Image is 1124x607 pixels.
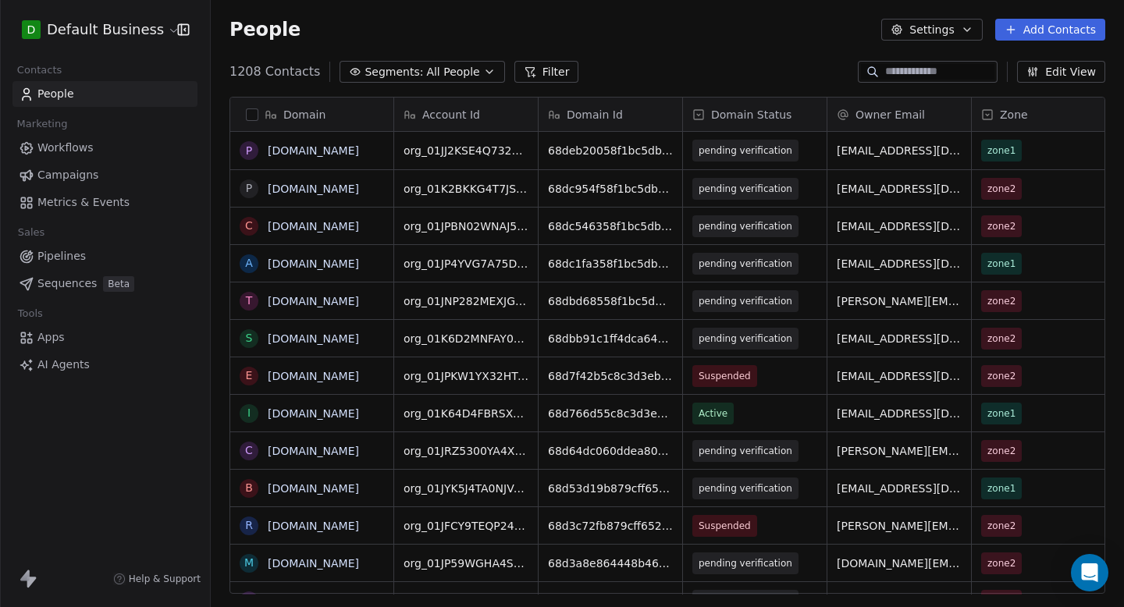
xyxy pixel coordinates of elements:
span: org_01JYK5J4TA0NJVA6PQ8FDQEWWQ [404,481,528,496]
span: Owner Email [855,107,925,122]
span: Contacts [10,59,69,82]
span: [PERSON_NAME][EMAIL_ADDRESS][DOMAIN_NAME] [837,518,962,534]
button: Edit View [1017,61,1105,83]
span: zone2 [987,518,1016,534]
span: 68d766d55c8c3d3eb6f03a84 [548,406,673,421]
span: zone1 [987,143,1016,158]
span: Apps [37,329,65,346]
button: Settings [881,19,982,41]
div: Open Intercom Messenger [1071,554,1108,591]
span: People [37,86,74,102]
span: Help & Support [129,573,201,585]
span: Metrics & Events [37,194,130,211]
span: zone2 [987,443,1016,459]
a: Pipelines [12,243,197,269]
div: Account Id [394,98,538,131]
span: [EMAIL_ADDRESS][DOMAIN_NAME] [837,368,962,384]
span: org_01JPBN02WNAJ5TTR3NHAT2FNPE [404,218,528,234]
a: Workflows [12,135,197,161]
span: [EMAIL_ADDRESS][DOMAIN_NAME] [837,181,962,197]
a: [DOMAIN_NAME] [268,482,359,495]
span: [EMAIL_ADDRESS][DOMAIN_NAME] [837,406,962,421]
div: c [245,442,253,459]
span: pending verification [699,443,792,459]
span: 68dbb91c1ff4dca642ed6b08 [548,331,673,346]
span: Suspended [699,518,751,534]
span: pending verification [699,218,792,234]
span: Beta [103,276,134,292]
div: Owner Email [827,98,971,131]
button: DDefault Business [19,16,166,43]
span: [EMAIL_ADDRESS][DOMAIN_NAME] [837,331,962,346]
span: Campaigns [37,167,98,183]
span: Suspended [699,368,751,384]
a: [DOMAIN_NAME] [268,332,359,345]
span: Sequences [37,275,97,292]
span: org_01K64D4FBRSXTTHJPN8HN763CK [404,406,528,421]
a: [DOMAIN_NAME] [268,257,359,270]
span: D [27,22,36,37]
span: org_01JRZ5300YA4XRYN8HQRQB4KVH [404,443,528,459]
a: [DOMAIN_NAME] [268,407,359,420]
span: 68dbd68558f1bc5db7e077e8 [548,293,673,309]
a: Campaigns [12,162,197,188]
span: org_01JJ2KSE4Q732QP6SBMVZS764E [404,143,528,158]
span: [EMAIL_ADDRESS][DOMAIN_NAME] [837,481,962,496]
span: Default Business [47,20,164,40]
span: [EMAIL_ADDRESS][DOMAIN_NAME] [837,143,962,158]
span: Pipelines [37,248,86,264]
span: [PERSON_NAME][EMAIL_ADDRESS][DOMAIN_NAME] [837,443,962,459]
a: [DOMAIN_NAME] [268,520,359,532]
div: Zone [972,98,1115,131]
span: pending verification [699,143,792,158]
span: zone2 [987,556,1016,571]
a: [DOMAIN_NAME] [268,445,359,457]
span: 68dc954f58f1bc5db7ea02d1 [548,181,673,197]
span: pending verification [699,481,792,496]
span: [PERSON_NAME][EMAIL_ADDRESS][DOMAIN_NAME] [837,293,962,309]
a: [DOMAIN_NAME] [268,295,359,307]
div: c [245,218,253,234]
span: pending verification [699,556,792,571]
span: 68d64dc060ddea80a7617acc [548,443,673,459]
span: 1208 Contacts [229,62,320,81]
span: org_01JP4YVG7A75DJXREQ4WDBVPH9 [404,256,528,272]
span: 68d3c72fb879cff6524fc29e [548,518,673,534]
span: zone2 [987,181,1016,197]
a: [DOMAIN_NAME] [268,595,359,607]
a: People [12,81,197,107]
span: zone2 [987,331,1016,346]
span: 68deb20058f1bc5db708d6ef [548,143,673,158]
button: Filter [514,61,579,83]
a: Metrics & Events [12,190,197,215]
span: Account Id [422,107,480,122]
span: zone2 [987,218,1016,234]
div: b [245,480,253,496]
div: m [244,555,254,571]
div: s [246,330,253,346]
div: Domain Id [539,98,682,131]
span: AI Agents [37,357,90,373]
a: [DOMAIN_NAME] [268,557,359,570]
a: [DOMAIN_NAME] [268,144,359,157]
span: Tools [11,302,49,325]
div: t [246,293,253,309]
div: p [246,180,252,197]
a: Help & Support [113,573,201,585]
span: Domain [283,107,325,122]
span: pending verification [699,293,792,309]
span: Sales [11,221,52,244]
span: org_01K6D2MNFAY0KK9BR2EBTKHEBP [404,331,528,346]
span: org_01JNP282MEXJGC1PTGHWJS6F9N [404,293,528,309]
span: 68dc546358f1bc5db7e60dc5 [548,218,673,234]
span: zone1 [987,256,1016,272]
span: zone1 [987,406,1016,421]
span: Domain Status [711,107,791,122]
span: Marketing [10,112,74,136]
div: a [245,255,253,272]
span: pending verification [699,331,792,346]
a: AI Agents [12,352,197,378]
span: Zone [1000,107,1028,122]
span: Active [699,406,727,421]
div: Domain [230,98,393,131]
